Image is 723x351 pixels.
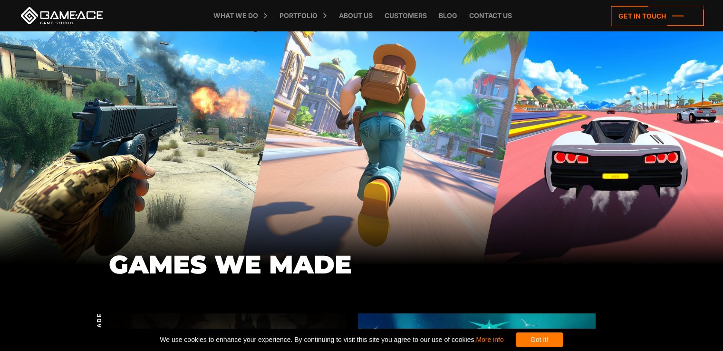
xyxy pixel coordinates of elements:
h1: GAMES WE MADE [109,251,615,279]
a: Get in touch [611,6,704,26]
span: We use cookies to enhance your experience. By continuing to visit this site you agree to our use ... [160,332,503,347]
a: More info [476,336,503,343]
div: Got it! [516,332,563,347]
